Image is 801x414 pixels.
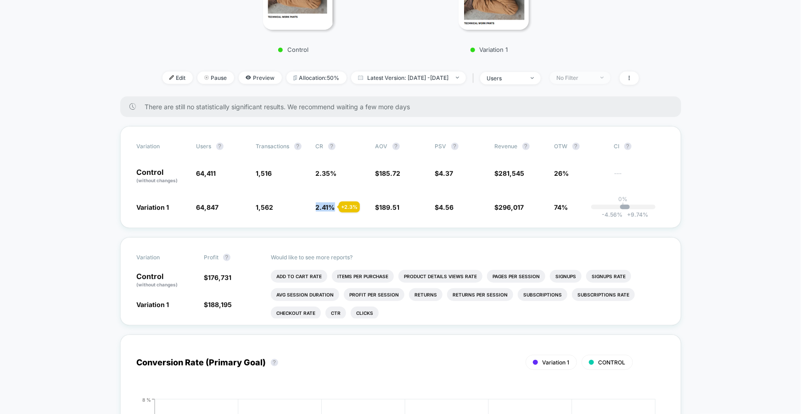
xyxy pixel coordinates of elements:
span: OTW [555,143,605,150]
li: Returns [409,288,443,301]
span: 26% [555,169,569,177]
p: | [622,202,624,209]
img: edit [169,75,174,80]
img: calendar [358,75,363,80]
span: Pause [197,72,234,84]
span: 74% [555,203,568,211]
span: $ [495,169,525,177]
span: Variation 1 [137,203,169,211]
span: CR [316,143,324,150]
span: 188,195 [208,301,232,308]
span: $ [375,203,400,211]
img: end [204,75,209,80]
li: Subscriptions [518,288,567,301]
span: 185.72 [380,169,401,177]
li: Profit Per Session [344,288,404,301]
button: ? [392,143,400,150]
span: -4.56 % [602,211,622,218]
span: $ [435,203,454,211]
button: ? [216,143,224,150]
span: $ [204,274,231,281]
span: 64,411 [196,169,216,177]
span: Variation [137,143,187,150]
span: 1,516 [256,169,272,177]
span: PSV [435,143,447,150]
span: Variation 1 [137,301,169,308]
span: users [196,143,212,150]
li: Signups Rate [586,270,631,283]
span: 296,017 [499,203,524,211]
span: Variation [137,254,187,261]
span: 4.37 [439,169,454,177]
div: No Filter [557,74,594,81]
p: Control [213,46,374,53]
p: Control [137,273,195,288]
button: ? [451,143,459,150]
span: AOV [375,143,388,150]
li: Ctr [325,307,346,319]
span: 1,562 [256,203,274,211]
span: 189.51 [380,203,400,211]
span: 176,731 [208,274,231,281]
span: + [627,211,631,218]
tspan: 8 % [142,397,151,402]
span: 281,545 [499,169,525,177]
span: Revenue [495,143,518,150]
li: Pages Per Session [487,270,545,283]
span: Allocation: 50% [286,72,347,84]
li: Subscriptions Rate [572,288,635,301]
span: --- [614,171,665,184]
span: (without changes) [137,178,178,183]
span: Transactions [256,143,290,150]
p: 0% [619,196,628,202]
span: $ [375,169,401,177]
span: Variation 1 [543,359,570,366]
li: Add To Cart Rate [271,270,327,283]
img: rebalance [293,75,297,80]
button: ? [271,359,278,366]
span: CONTROL [599,359,626,366]
button: ? [328,143,336,150]
span: $ [435,169,454,177]
li: Items Per Purchase [332,270,394,283]
button: ? [294,143,302,150]
span: (without changes) [137,282,178,287]
button: ? [522,143,530,150]
button: ? [223,254,230,261]
span: There are still no statistically significant results. We recommend waiting a few more days [145,103,663,111]
li: Avg Session Duration [271,288,339,301]
span: $ [204,301,232,308]
span: Latest Version: [DATE] - [DATE] [351,72,466,84]
span: $ [495,203,524,211]
span: 64,847 [196,203,219,211]
span: 2.41 % [316,203,335,211]
span: CI [614,143,665,150]
span: 4.56 [439,203,454,211]
p: Control [137,168,187,184]
span: 2.35 % [316,169,337,177]
div: users [487,75,524,82]
button: ? [572,143,580,150]
span: Edit [162,72,193,84]
p: Would like to see more reports? [271,254,665,261]
li: Checkout Rate [271,307,321,319]
li: Signups [550,270,582,283]
span: | [471,72,480,85]
img: end [600,77,604,78]
img: end [531,77,534,79]
li: Returns Per Session [447,288,513,301]
img: end [456,77,459,78]
p: Variation 1 [409,46,570,53]
li: Product Details Views Rate [398,270,482,283]
li: Clicks [351,307,379,319]
span: 9.74 % [622,211,648,218]
span: Preview [239,72,282,84]
div: + 2.3 % [339,201,360,213]
span: Profit [204,254,218,261]
button: ? [624,143,632,150]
